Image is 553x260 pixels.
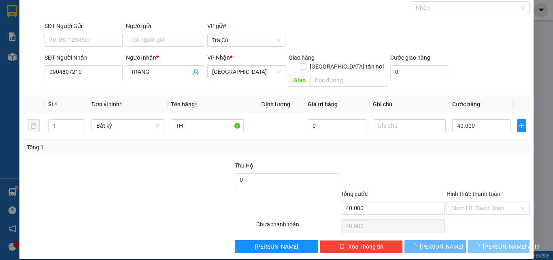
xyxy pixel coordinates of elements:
div: Người nhận [126,53,204,62]
span: Sài Gòn [212,66,281,78]
input: Cước giao hàng [390,65,448,78]
span: Thu Hộ [235,162,253,169]
label: Cước giao hàng [390,54,430,61]
input: VD: Bàn, Ghế [171,119,244,132]
span: SL [48,101,55,107]
span: [GEOGRAPHIC_DATA] tận nơi [306,62,387,71]
span: Trà Cú [212,34,281,46]
span: [PERSON_NAME] [255,242,298,251]
span: VP Nhận [207,54,230,61]
button: delete [27,119,40,132]
span: Định lượng [261,101,290,107]
label: Hình thức thanh toán [447,191,500,197]
span: Giao [289,74,310,87]
button: [PERSON_NAME] [235,240,318,253]
div: Tổng: 1 [27,143,214,152]
th: Ghi chú [370,97,449,112]
span: Giá trị hàng [308,101,338,107]
button: deleteXóa Thông tin [320,240,403,253]
span: Đơn vị tính [91,101,122,107]
button: [PERSON_NAME] [404,240,466,253]
div: Người gửi [126,21,204,30]
span: plus [517,122,526,129]
span: user-add [193,69,199,75]
button: [PERSON_NAME] và In [468,240,530,253]
button: plus [517,119,526,132]
input: Dọc đường [310,74,387,87]
span: Tổng cước [341,191,368,197]
span: Cước hàng [452,101,480,107]
input: 0 [308,119,366,132]
div: SĐT Người Gửi [45,21,123,30]
span: delete [339,243,345,250]
div: VP gửi [207,21,285,30]
span: loading [411,243,420,249]
input: Ghi Chú [373,119,446,132]
span: Xóa Thông tin [348,242,383,251]
span: Bất kỳ [96,120,160,132]
div: SĐT Người Nhận [45,53,123,62]
span: Tên hàng [171,101,197,107]
span: [PERSON_NAME] và In [483,242,540,251]
span: [PERSON_NAME] [420,242,463,251]
div: Chưa thanh toán [255,220,340,234]
span: loading [474,243,483,249]
span: Giao hàng [289,54,315,61]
